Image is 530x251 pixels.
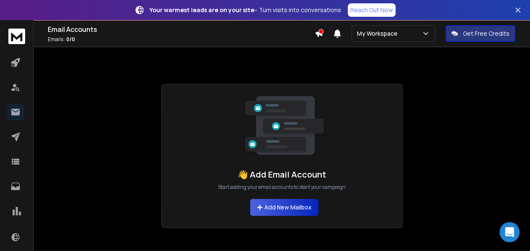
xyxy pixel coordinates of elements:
[8,29,25,44] img: logo
[48,24,315,34] h1: Email Accounts
[66,36,75,43] span: 0 / 0
[499,222,520,242] div: Open Intercom Messenger
[150,6,254,14] strong: Your warmest leads are on your site
[350,6,393,14] p: Reach Out Now
[48,36,315,43] p: Emails :
[218,184,346,191] p: Start adding your email accounts to start your campaign
[348,3,396,17] a: Reach Out Now
[238,169,326,180] h1: 👋 Add Email Account
[250,199,318,216] button: Add New Mailbox
[357,29,401,38] p: My Workspace
[463,29,509,38] p: Get Free Credits
[445,25,515,42] button: Get Free Credits
[150,6,341,14] p: – Turn visits into conversations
